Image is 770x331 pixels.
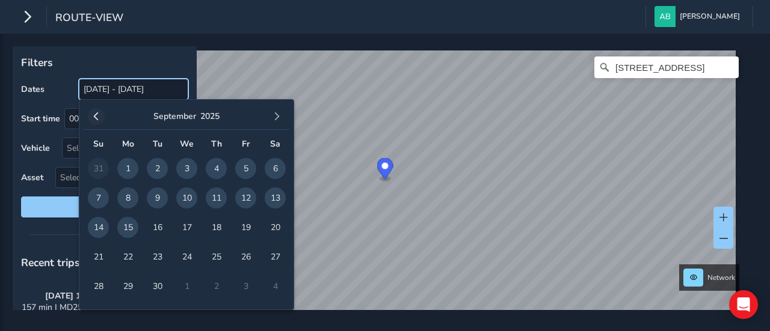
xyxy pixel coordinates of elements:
span: 22 [117,246,138,267]
span: 17 [176,217,197,238]
strong: [DATE] 10:15 to 12:51 [45,290,128,302]
span: 7 [88,187,109,208]
span: 21 [88,246,109,267]
span: 29 [117,276,138,297]
span: 30 [147,276,168,297]
span: Reset filters [30,201,179,213]
span: 5 [235,158,256,179]
span: Select an asset code [56,168,168,187]
span: 157 min | MD25 [PERSON_NAME] [22,302,152,313]
span: 12 [235,187,256,208]
label: Start time [21,113,60,124]
span: 18 [206,217,227,238]
span: 26 [235,246,256,267]
span: Th [211,138,222,150]
p: Filters [21,55,188,70]
canvas: Map [17,50,736,324]
span: Mo [122,138,134,150]
label: Dates [21,84,45,95]
span: 23 [147,246,168,267]
span: We [180,138,194,150]
span: 16 [147,217,168,238]
div: Open Intercom Messenger [729,290,758,319]
span: [PERSON_NAME] [680,6,740,27]
button: September [153,111,196,122]
span: 20 [265,217,286,238]
span: Sa [270,138,280,150]
span: route-view [55,10,123,27]
span: 13 [265,187,286,208]
span: 11 [206,187,227,208]
label: Asset [21,172,43,183]
span: 8 [117,187,138,208]
button: Reset filters [21,196,188,217]
label: Vehicle [21,142,50,154]
span: 4 [206,158,227,179]
span: Network [707,273,735,282]
span: 3 [176,158,197,179]
input: Search [594,56,739,78]
span: Recent trips [21,255,80,270]
span: 10 [176,187,197,208]
button: [PERSON_NAME] [654,6,744,27]
span: 6 [265,158,286,179]
img: diamond-layout [654,6,676,27]
button: 2025 [200,111,220,122]
span: 1 [117,158,138,179]
span: 27 [265,246,286,267]
span: 15 [117,217,138,238]
span: Fr [242,138,250,150]
div: Select vehicle [63,138,168,158]
span: 25 [206,246,227,267]
span: 2 [147,158,168,179]
span: 9 [147,187,168,208]
span: 14 [88,217,109,238]
div: Map marker [377,158,393,183]
span: 24 [176,246,197,267]
span: 19 [235,217,256,238]
span: Su [93,138,103,150]
span: Tu [153,138,162,150]
span: 28 [88,276,109,297]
